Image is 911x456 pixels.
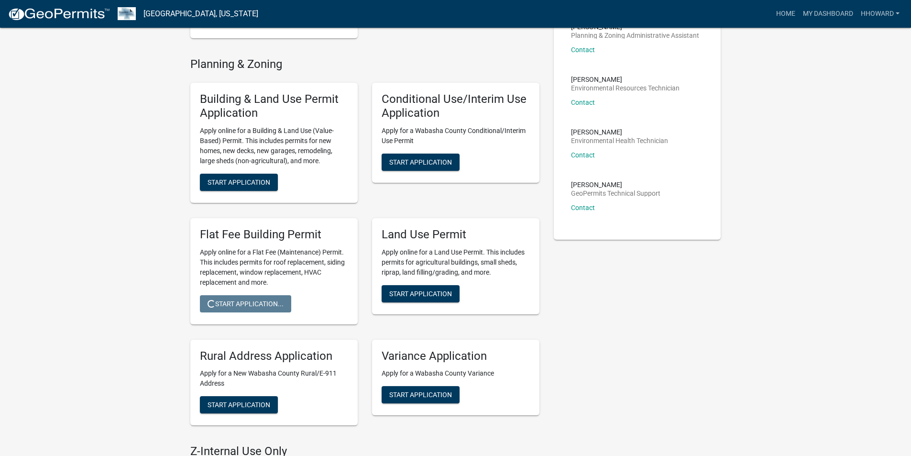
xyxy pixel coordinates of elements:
[200,228,348,242] h5: Flat Fee Building Permit
[571,190,660,197] p: GeoPermits Technical Support
[389,289,452,297] span: Start Application
[208,178,270,186] span: Start Application
[190,57,539,71] h4: Planning & Zoning
[571,204,595,211] a: Contact
[389,391,452,399] span: Start Application
[200,396,278,413] button: Start Application
[200,349,348,363] h5: Rural Address Application
[200,247,348,288] p: Apply online for a Flat Fee (Maintenance) Permit. This includes permits for roof replacement, sid...
[382,386,460,403] button: Start Application
[382,285,460,302] button: Start Application
[382,92,530,120] h5: Conditional Use/Interim Use Application
[571,32,699,39] p: Planning & Zoning Administrative Assistant
[143,6,258,22] a: [GEOGRAPHIC_DATA], [US_STATE]
[571,181,660,188] p: [PERSON_NAME]
[382,228,530,242] h5: Land Use Permit
[200,368,348,389] p: Apply for a New Wabasha County Rural/E-911 Address
[389,158,452,166] span: Start Application
[772,5,799,23] a: Home
[571,129,668,135] p: [PERSON_NAME]
[571,85,680,91] p: Environmental Resources Technician
[382,154,460,171] button: Start Application
[200,295,291,312] button: Start Application...
[571,99,595,106] a: Contact
[799,5,857,23] a: My Dashboard
[571,76,680,83] p: [PERSON_NAME]
[118,7,136,20] img: Wabasha County, Minnesota
[200,92,348,120] h5: Building & Land Use Permit Application
[571,137,668,144] p: Environmental Health Technician
[382,349,530,363] h5: Variance Application
[571,23,699,30] p: [PERSON_NAME]
[382,126,530,146] p: Apply for a Wabasha County Conditional/Interim Use Permit
[382,247,530,278] p: Apply online for a Land Use Permit. This includes permits for agricultural buildings, small sheds...
[571,151,595,159] a: Contact
[208,401,270,409] span: Start Application
[382,368,530,378] p: Apply for a Wabasha County Variance
[200,174,278,191] button: Start Application
[208,300,284,307] span: Start Application...
[571,46,595,54] a: Contact
[857,5,903,23] a: Hhoward
[200,126,348,166] p: Apply online for a Building & Land Use (Value-Based) Permit. This includes permits for new homes,...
